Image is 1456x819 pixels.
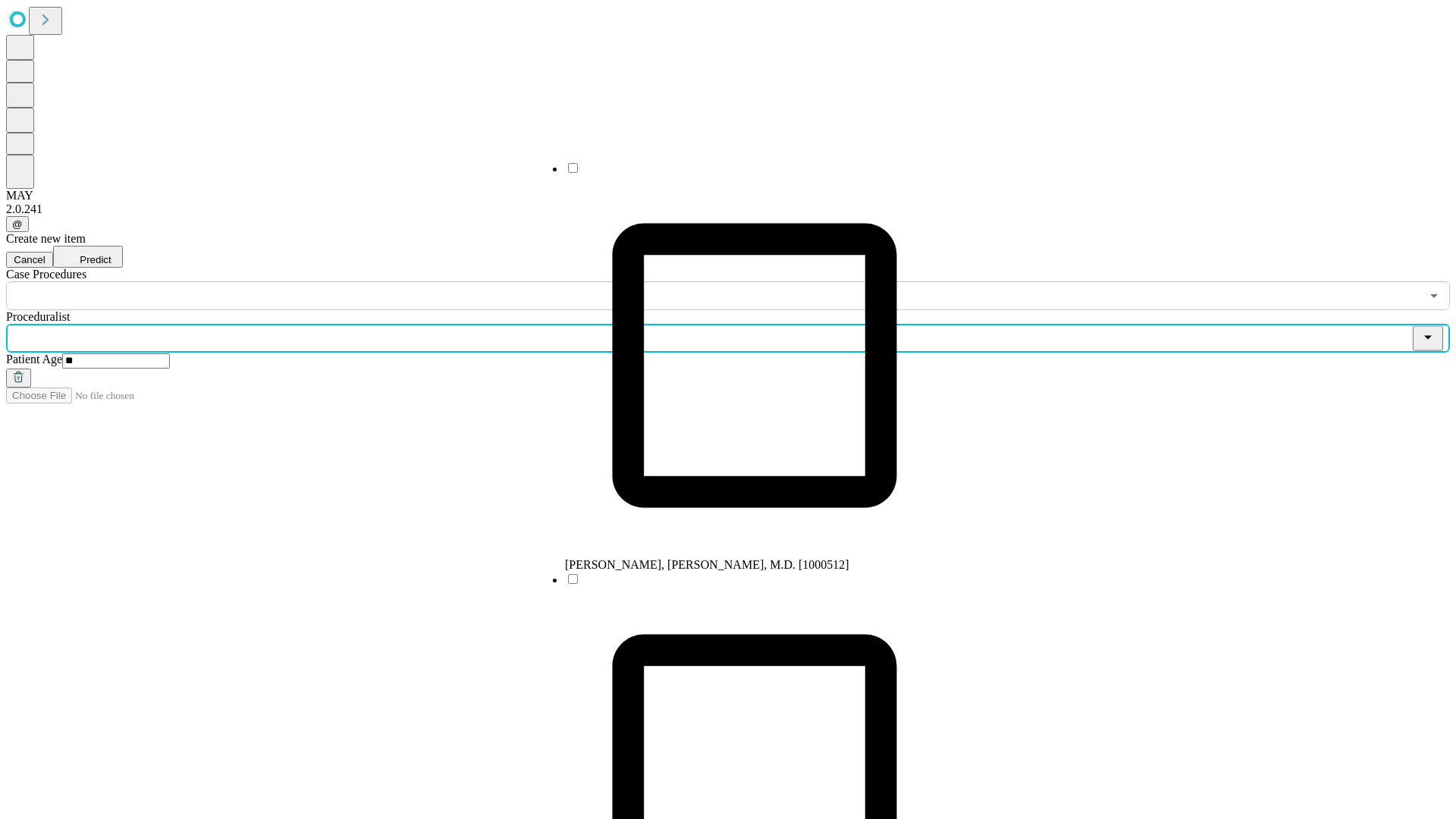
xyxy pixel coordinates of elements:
[53,246,123,268] button: Predict
[6,232,86,245] span: Create new item
[6,353,62,366] span: Patient Age
[6,189,1450,202] div: MAY
[14,254,45,265] span: Cancel
[12,218,23,230] span: @
[1423,285,1445,306] button: Open
[80,254,111,265] span: Predict
[6,202,1450,216] div: 2.0.241
[565,558,849,571] span: [PERSON_NAME], [PERSON_NAME], M.D. [1000512]
[6,252,53,268] button: Cancel
[6,268,86,281] span: Scheduled Procedure
[6,216,29,232] button: @
[1413,326,1443,351] button: Close
[6,310,70,323] span: Proceduralist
